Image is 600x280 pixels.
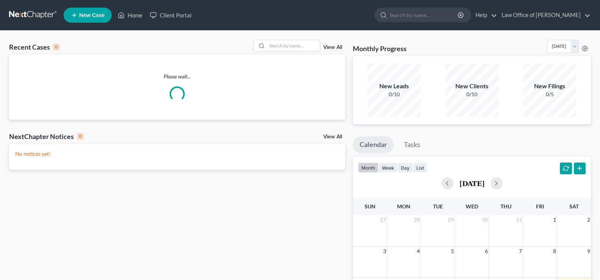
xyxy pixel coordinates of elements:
[569,203,579,210] span: Sat
[523,82,576,91] div: New Filings
[413,163,427,173] button: list
[379,215,387,224] span: 27
[79,13,104,18] span: New Case
[353,44,407,53] h3: Monthly Progress
[498,8,591,22] a: Law Office of [PERSON_NAME]
[379,163,397,173] button: week
[9,73,345,80] p: Please wait...
[9,132,84,141] div: NextChapter Notices
[382,247,387,256] span: 3
[9,42,60,52] div: Recent Cases
[397,136,427,153] a: Tasks
[481,215,489,224] span: 30
[358,163,379,173] button: month
[397,163,413,173] button: day
[446,91,499,98] div: 0/10
[446,82,499,91] div: New Clients
[267,40,320,51] input: Search by name...
[523,91,576,98] div: 0/5
[416,247,421,256] span: 4
[146,8,195,22] a: Client Portal
[433,203,443,210] span: Tue
[390,8,459,22] input: Search by name...
[586,247,591,256] span: 9
[53,44,60,50] div: 0
[323,134,342,139] a: View All
[460,179,485,187] h2: [DATE]
[413,215,421,224] span: 28
[552,247,557,256] span: 8
[15,150,339,158] p: No notices yet!
[450,247,455,256] span: 5
[500,203,511,210] span: Thu
[472,8,497,22] a: Help
[552,215,557,224] span: 1
[466,203,478,210] span: Wed
[518,247,523,256] span: 7
[586,215,591,224] span: 2
[515,215,523,224] span: 31
[353,136,394,153] a: Calendar
[77,133,84,140] div: 0
[447,215,455,224] span: 29
[536,203,544,210] span: Fri
[484,247,489,256] span: 6
[368,91,421,98] div: 0/10
[368,82,421,91] div: New Leads
[114,8,146,22] a: Home
[397,203,410,210] span: Mon
[365,203,376,210] span: Sun
[323,45,342,50] a: View All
